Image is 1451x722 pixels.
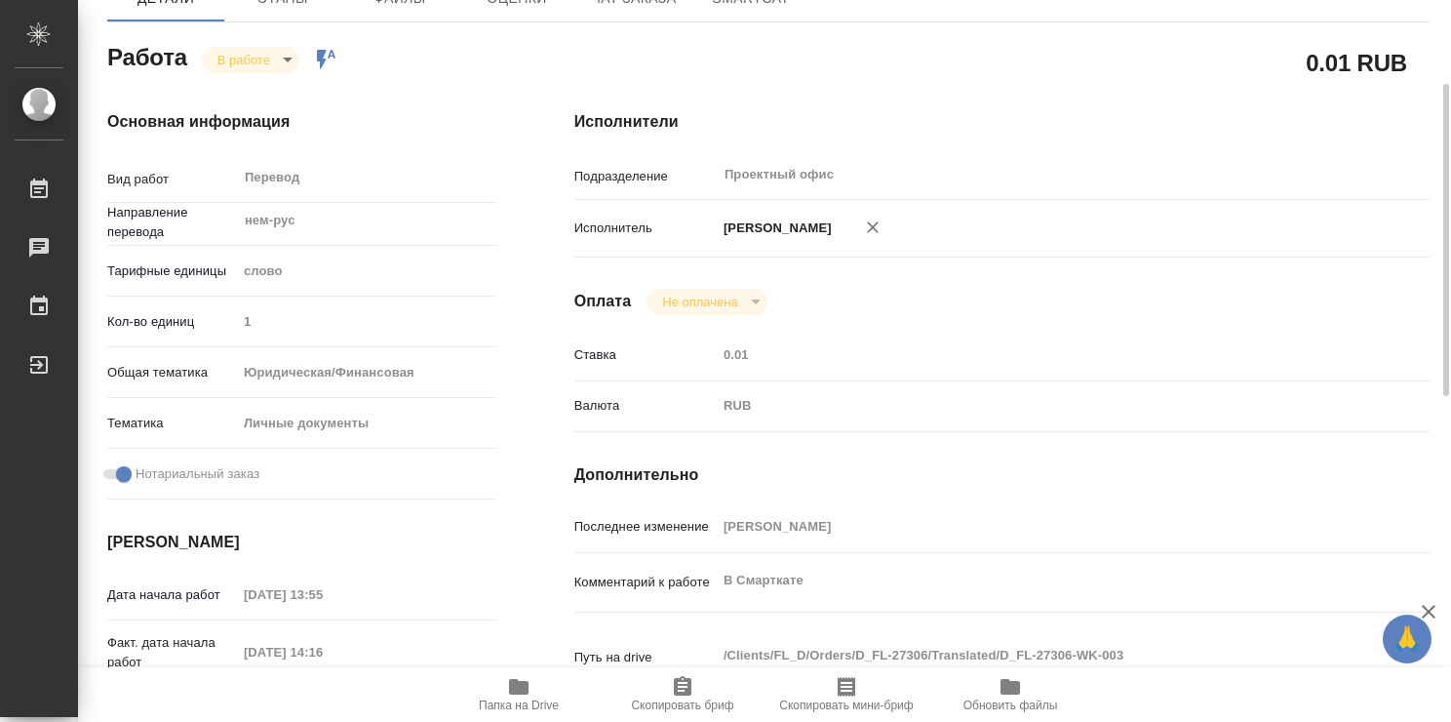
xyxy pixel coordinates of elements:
[212,52,276,68] button: В работе
[647,289,766,315] div: В работе
[136,464,259,484] span: Нотариальный заказ
[717,341,1358,369] input: Пустое поле
[765,667,928,722] button: Скопировать мини-бриф
[963,699,1058,712] span: Обновить файлы
[717,564,1358,597] textarea: В Смарткате
[107,531,496,554] h4: [PERSON_NAME]
[717,512,1358,541] input: Пустое поле
[107,261,237,281] p: Тарифные единицы
[601,667,765,722] button: Скопировать бриф
[574,648,717,667] p: Путь на drive
[107,585,237,605] p: Дата начала работ
[107,633,237,672] p: Факт. дата начала работ
[107,203,237,242] p: Направление перевода
[237,356,496,389] div: Юридическая/Финансовая
[107,170,237,189] p: Вид работ
[574,517,717,537] p: Последнее изменение
[237,307,496,336] input: Пустое поле
[237,407,496,440] div: Личные документы
[574,573,717,592] p: Комментарий к работе
[574,167,717,186] p: Подразделение
[574,345,717,365] p: Ставка
[107,414,237,433] p: Тематика
[717,639,1358,672] textarea: /Clients/FL_D/Orders/D_FL-27306/Translated/D_FL-27306-WK-003
[717,219,832,238] p: [PERSON_NAME]
[1306,46,1407,79] h2: 0.01 RUB
[779,699,913,712] span: Скопировать мини-бриф
[237,638,408,666] input: Пустое поле
[656,294,743,310] button: Не оплачена
[851,206,894,249] button: Удалить исполнителя
[574,110,1430,134] h4: Исполнители
[237,581,408,609] input: Пустое поле
[717,389,1358,422] div: RUB
[107,363,237,382] p: Общая тематика
[237,255,496,288] div: слово
[107,110,496,134] h4: Основная информация
[574,219,717,238] p: Исполнитель
[574,396,717,416] p: Валюта
[1391,619,1424,660] span: 🙏
[1383,615,1431,663] button: 🙏
[107,312,237,332] p: Кол-во единиц
[574,463,1430,487] h4: Дополнительно
[437,667,601,722] button: Папка на Drive
[202,47,299,73] div: В работе
[479,699,559,712] span: Папка на Drive
[631,699,733,712] span: Скопировать бриф
[574,290,632,313] h4: Оплата
[928,667,1092,722] button: Обновить файлы
[107,38,187,73] h2: Работа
